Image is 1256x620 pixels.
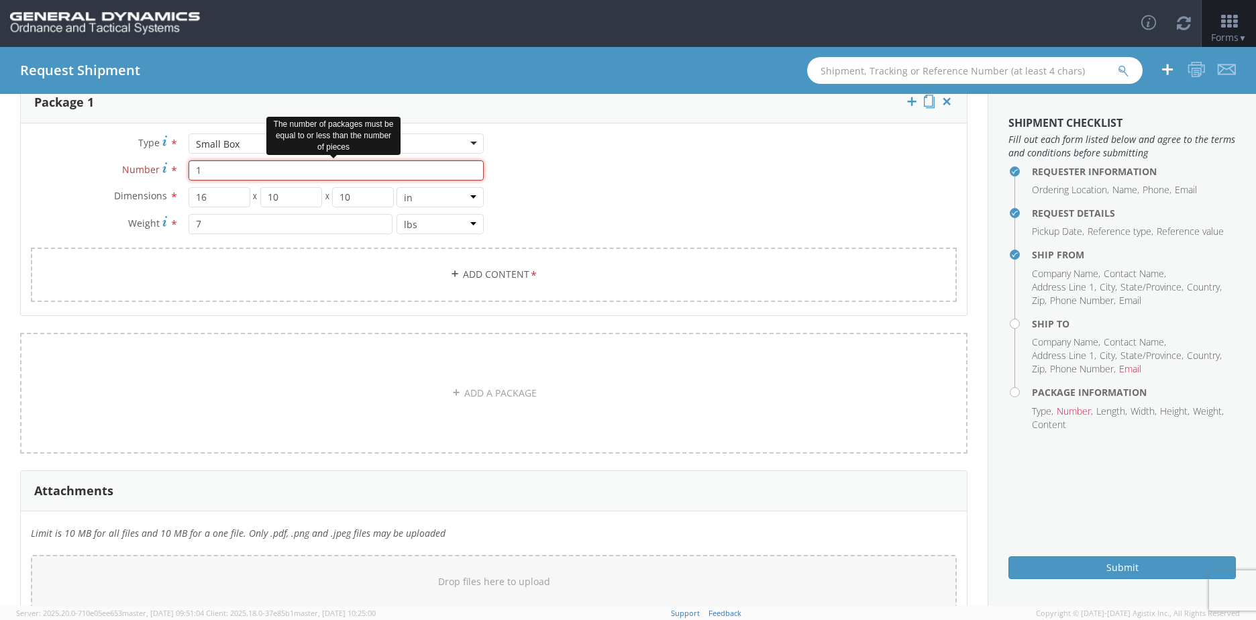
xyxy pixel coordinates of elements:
[1032,280,1096,294] li: Address Line 1
[671,608,700,618] a: Support
[1008,133,1236,160] span: Fill out each form listed below and agree to the terms and conditions before submitting
[1104,335,1166,349] li: Contact Name
[807,57,1143,84] input: Shipment, Tracking or Reference Number (at least 4 chars)
[250,187,260,207] span: X
[20,63,140,78] h4: Request Shipment
[1032,319,1236,329] h4: Ship To
[31,248,957,302] a: Add Content
[31,528,957,548] h5: Limit is 10 MB for all files and 10 MB for a one file. Only .pdf, .png and .jpeg files may be upl...
[1100,280,1117,294] li: City
[1032,183,1109,197] li: Ordering Location
[1112,183,1139,197] li: Name
[1160,405,1190,418] li: Height
[206,608,376,618] span: Client: 2025.18.0-37e85b1
[1032,349,1096,362] li: Address Line 1
[1008,117,1236,130] h3: Shipment Checklist
[34,96,94,109] h3: Package 1
[1032,166,1236,176] h4: Requester Information
[266,117,401,155] div: The number of packages must be equal to or less than the number of pieces
[1032,418,1066,431] li: Content
[1131,405,1157,418] li: Width
[1187,349,1222,362] li: Country
[1032,294,1047,307] li: Zip
[1057,405,1093,418] li: Number
[1008,556,1236,579] button: Submit
[1187,280,1222,294] li: Country
[1050,362,1116,376] li: Phone Number
[294,608,376,618] span: master, [DATE] 10:25:00
[114,189,167,202] span: Dimensions
[260,187,322,207] input: Width
[1239,32,1247,44] span: ▼
[20,333,967,454] a: ADD A PACKAGE
[332,187,394,207] input: Height
[1032,208,1236,218] h4: Request Details
[1088,225,1153,238] li: Reference type
[1032,335,1100,349] li: Company Name
[1119,362,1141,376] li: Email
[1050,294,1116,307] li: Phone Number
[196,138,240,151] div: Small Box
[1032,387,1236,397] h4: Package Information
[1119,294,1141,307] li: Email
[34,484,113,498] h3: Attachments
[1193,405,1224,418] li: Weight
[10,12,200,35] img: gd-ots-0c3321f2eb4c994f95cb.png
[1032,267,1100,280] li: Company Name
[122,608,204,618] span: master, [DATE] 09:51:04
[438,575,550,588] span: Drop files here to upload
[1036,608,1240,619] span: Copyright © [DATE]-[DATE] Agistix Inc., All Rights Reserved
[1032,225,1084,238] li: Pickup Date
[1120,280,1184,294] li: State/Province
[1032,362,1047,376] li: Zip
[1211,31,1247,44] span: Forms
[1096,405,1127,418] li: Length
[16,608,204,618] span: Server: 2025.20.0-710e05ee653
[1032,250,1236,260] h4: Ship From
[322,187,332,207] span: X
[1143,183,1171,197] li: Phone
[1120,349,1184,362] li: State/Province
[1157,225,1224,238] li: Reference value
[1175,183,1197,197] li: Email
[1100,349,1117,362] li: City
[1032,405,1053,418] li: Type
[138,136,160,149] span: Type
[122,163,160,176] span: Number
[128,217,160,229] span: Weight
[709,608,741,618] a: Feedback
[1104,267,1166,280] li: Contact Name
[189,187,250,207] input: Length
